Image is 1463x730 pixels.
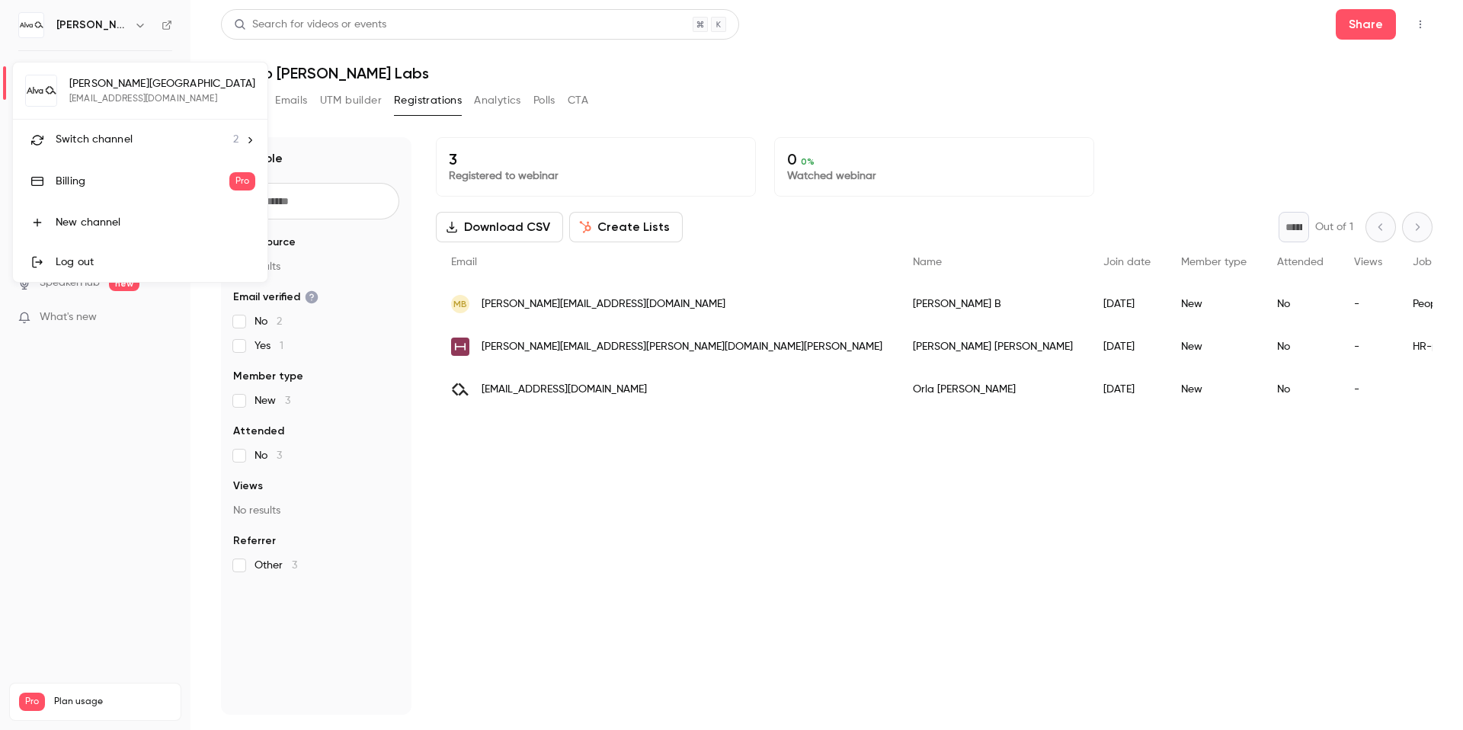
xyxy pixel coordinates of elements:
[229,172,255,191] span: Pro
[56,132,133,148] span: Switch channel
[56,174,229,189] div: Billing
[56,215,255,230] div: New channel
[233,132,238,148] span: 2
[56,255,255,270] div: Log out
